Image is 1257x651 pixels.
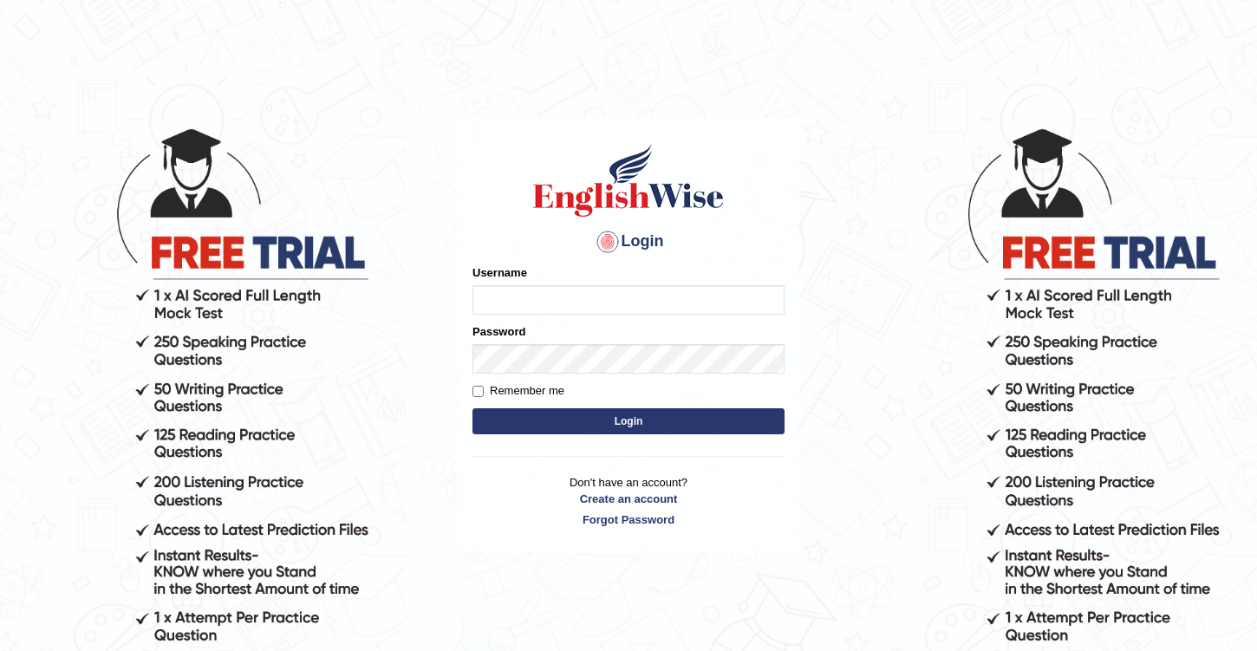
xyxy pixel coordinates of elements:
img: Logo of English Wise sign in for intelligent practice with AI [530,141,727,219]
button: Login [472,408,785,434]
label: Username [472,264,527,281]
label: Password [472,323,525,340]
a: Forgot Password [472,511,785,528]
p: Don't have an account? [472,474,785,528]
h4: Login [472,228,785,256]
a: Create an account [472,491,785,507]
input: Remember me [472,386,484,397]
label: Remember me [472,382,564,400]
